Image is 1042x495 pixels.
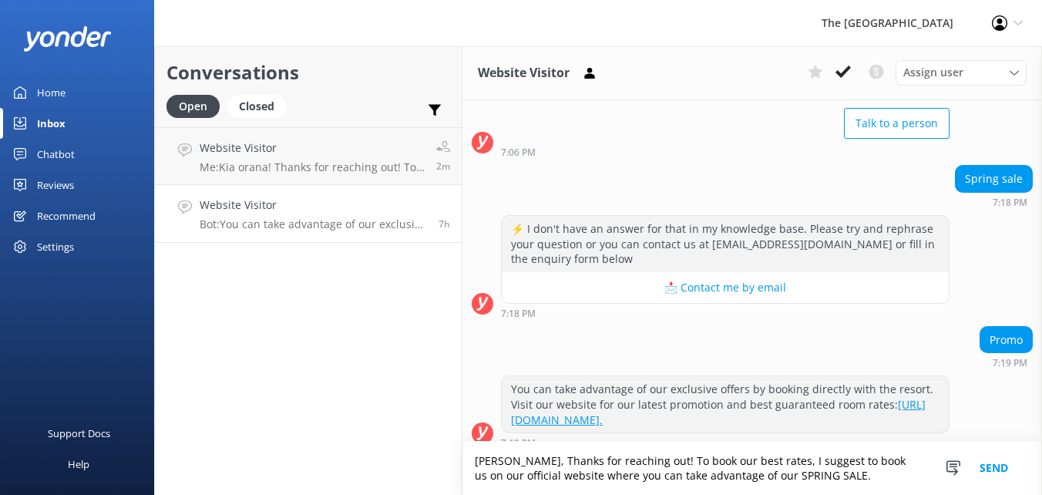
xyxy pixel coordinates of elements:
a: Website VisitorBot:You can take advantage of our exclusive offers by booking directly with the re... [155,185,462,243]
div: Oct 11 2025 01:18am (UTC -10:00) Pacific/Honolulu [955,197,1033,207]
div: Support Docs [48,418,110,449]
div: Inbox [37,108,66,139]
div: Oct 11 2025 01:19am (UTC -10:00) Pacific/Honolulu [980,357,1033,368]
a: Closed [227,97,294,114]
div: You can take advantage of our exclusive offers by booking directly with the resort. Visit our web... [502,376,949,433]
div: Open [166,95,220,118]
a: Open [166,97,227,114]
div: Promo [980,327,1032,353]
div: Chatbot [37,139,75,170]
h2: Conversations [166,58,450,87]
strong: 7:19 PM [993,359,1027,368]
div: Home [37,77,66,108]
div: Oct 11 2025 01:19am (UTC -10:00) Pacific/Honolulu [501,437,950,448]
strong: 7:06 PM [501,148,536,157]
div: Recommend [37,200,96,231]
h3: Website Visitor [478,63,570,83]
div: Help [68,449,89,480]
div: Oct 11 2025 01:18am (UTC -10:00) Pacific/Honolulu [501,308,950,318]
p: Me: Kia orana! Thanks for reaching out! To book our best rates, I suggest to book us on our offic... [200,160,425,174]
button: Talk to a person [844,108,950,139]
span: Oct 11 2025 01:19am (UTC -10:00) Pacific/Honolulu [439,217,450,231]
strong: 7:19 PM [501,439,536,448]
div: Assign User [896,60,1027,85]
a: Website VisitorMe:Kia orana! Thanks for reaching out! To book our best rates, I suggest to book u... [155,127,462,185]
span: Oct 11 2025 08:25am (UTC -10:00) Pacific/Honolulu [436,160,450,173]
strong: 7:18 PM [993,198,1027,207]
div: Spring sale [956,166,1032,192]
textarea: [PERSON_NAME], Thanks for reaching out! To book our best rates, I suggest to book us on our offic... [462,442,1042,495]
div: Closed [227,95,286,118]
strong: 7:18 PM [501,309,536,318]
img: yonder-white-logo.png [23,26,112,52]
h4: Website Visitor [200,140,425,157]
div: ⚡ I don't have an answer for that in my knowledge base. Please try and rephrase your question or ... [502,216,949,272]
div: Settings [37,231,74,262]
a: [URL][DOMAIN_NAME]. [511,397,926,427]
h4: Website Visitor [200,197,427,214]
span: Assign user [903,64,963,81]
button: Send [965,442,1023,495]
button: 📩 Contact me by email [502,272,949,303]
p: Bot: You can take advantage of our exclusive offers by booking directly with the resort. Visit ou... [200,217,427,231]
div: Oct 11 2025 01:06am (UTC -10:00) Pacific/Honolulu [501,146,950,157]
div: Reviews [37,170,74,200]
